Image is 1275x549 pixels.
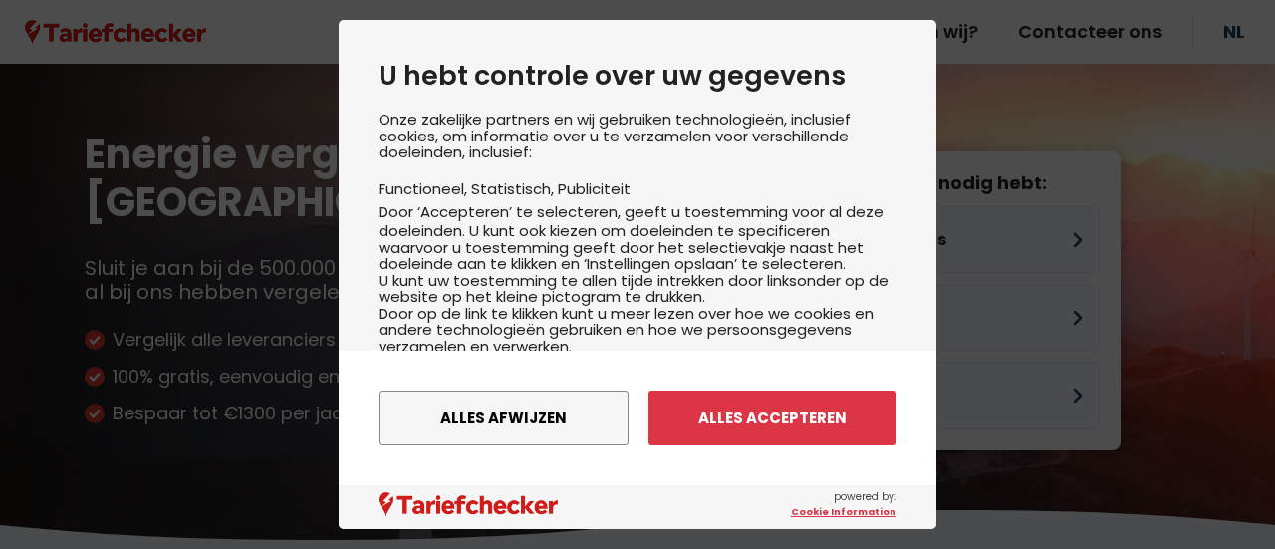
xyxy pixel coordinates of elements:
[379,492,558,517] img: logo
[379,60,896,92] h2: U hebt controle over uw gegevens
[791,489,896,519] span: powered by:
[648,391,896,445] button: Alles accepteren
[379,391,629,445] button: Alles afwijzen
[791,505,896,519] a: Cookie Information
[558,178,631,199] li: Publiciteit
[379,112,896,448] div: Onze zakelijke partners en wij gebruiken technologieën, inclusief cookies, om informatie over u t...
[471,178,558,199] li: Statistisch
[379,178,471,199] li: Functioneel
[339,351,936,485] div: menu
